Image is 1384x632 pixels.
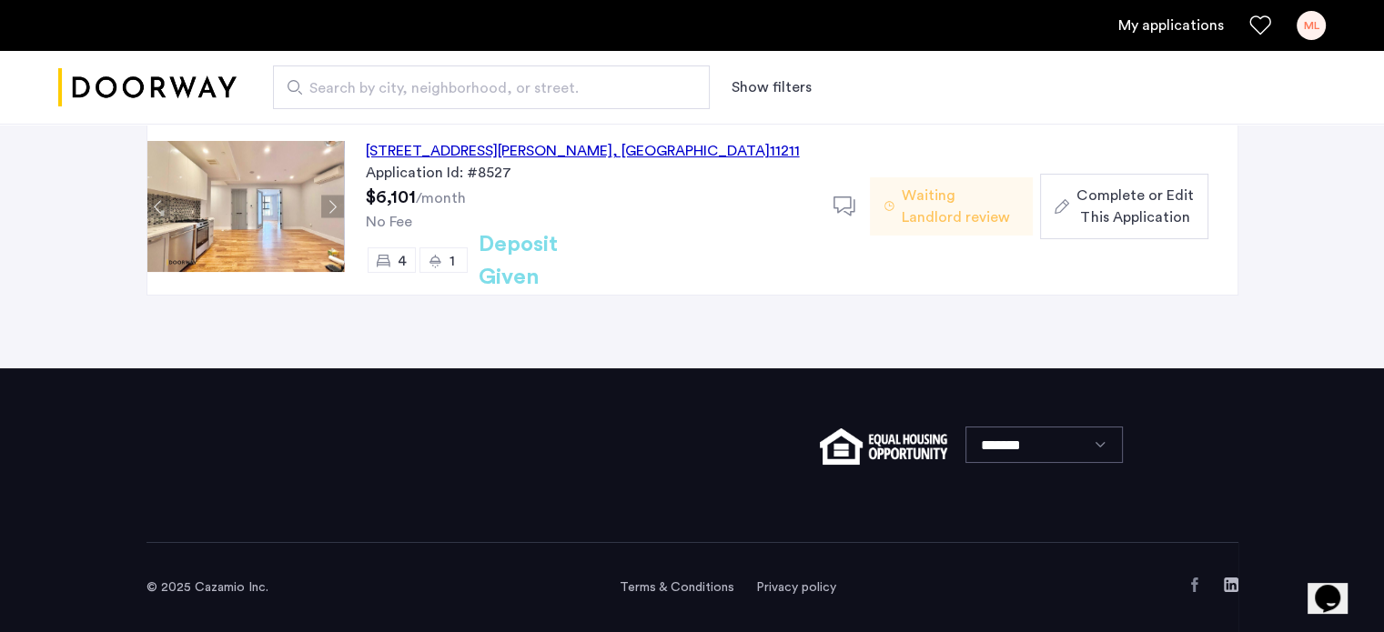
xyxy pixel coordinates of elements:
[146,581,268,594] span: © 2025 Cazamio Inc.
[902,185,1018,228] span: Waiting Landlord review
[366,188,416,206] span: $6,101
[1040,174,1207,239] button: button
[58,54,237,122] a: Cazamio logo
[398,254,407,268] span: 4
[479,228,623,294] h2: Deposit Given
[965,426,1123,463] select: Language select
[309,77,659,99] span: Search by city, neighborhood, or street.
[756,578,836,597] a: Privacy policy
[1076,185,1193,228] span: Complete or Edit This Application
[1118,15,1224,36] a: My application
[450,254,455,268] span: 1
[1249,15,1271,36] a: Favorites
[620,578,734,597] a: Terms and conditions
[366,215,412,229] span: No Fee
[366,162,812,184] div: Application Id: #8527
[1224,577,1238,592] a: LinkedIn
[612,144,770,158] span: , [GEOGRAPHIC_DATA]
[273,65,710,109] input: Apartment Search
[147,141,344,272] img: Apartment photo
[732,76,812,98] button: Show or hide filters
[820,428,946,465] img: equal-housing.png
[58,54,237,122] img: logo
[1187,577,1202,592] a: Facebook
[147,196,170,218] button: Previous apartment
[321,196,344,218] button: Next apartment
[416,191,466,206] sub: /month
[366,140,800,162] div: [STREET_ADDRESS][PERSON_NAME] 11211
[1308,559,1366,614] iframe: chat widget
[1297,11,1326,40] div: ML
